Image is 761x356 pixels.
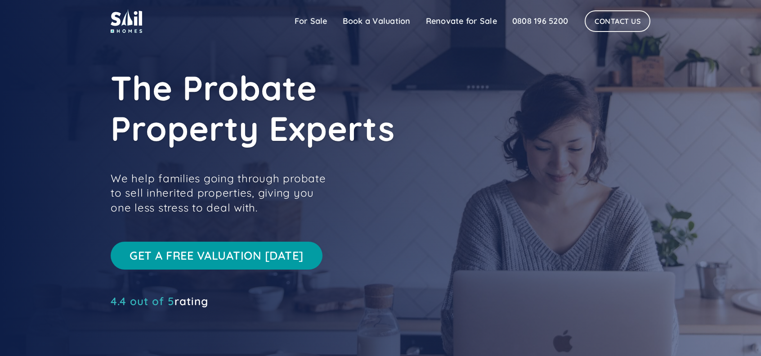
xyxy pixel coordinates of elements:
[335,12,418,30] a: Book a Valuation
[111,297,208,306] div: rating
[111,9,142,33] img: sail home logo
[418,12,505,30] a: Renovate for Sale
[111,68,515,149] h1: The Probate Property Experts
[287,12,335,30] a: For Sale
[111,242,322,270] a: Get a free valuation [DATE]
[111,294,175,308] span: 4.4 out of 5
[111,171,336,215] p: We help families going through probate to sell inherited properties, giving you one less stress t...
[111,310,246,321] iframe: Customer reviews powered by Trustpilot
[111,297,208,306] a: 4.4 out of 5rating
[585,10,650,32] a: Contact Us
[505,12,576,30] a: 0808 196 5200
